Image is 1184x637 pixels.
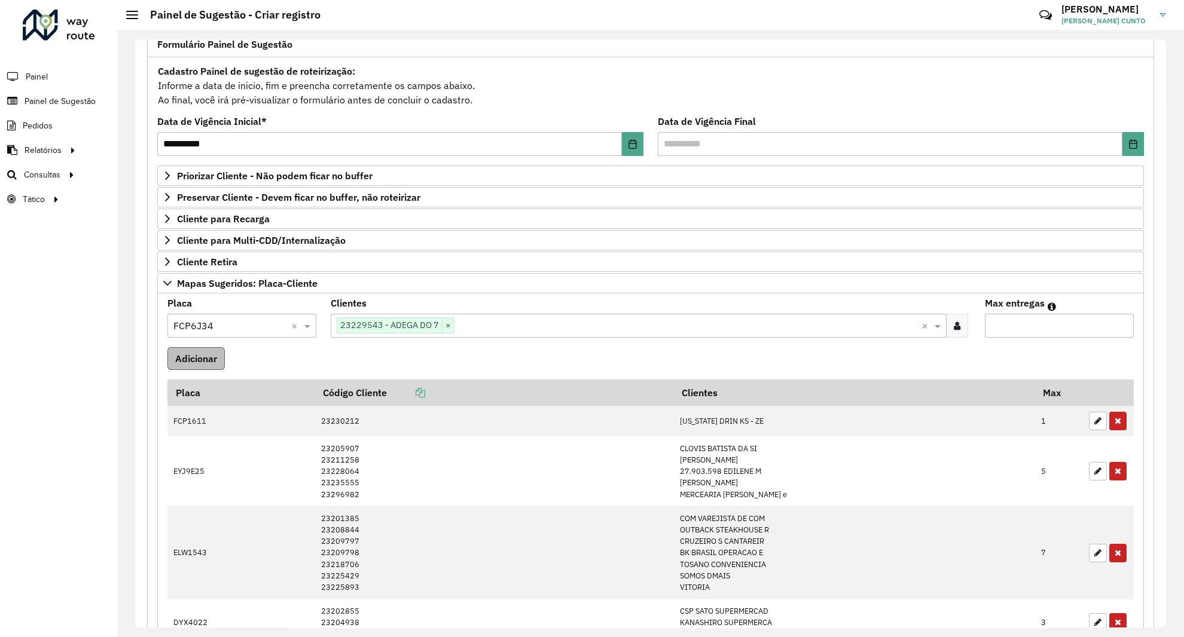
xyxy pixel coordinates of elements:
span: Clear all [291,318,301,333]
label: Placa [167,296,192,310]
a: Cliente Retira [157,252,1144,272]
td: 23205907 23211258 23228064 23235555 23296982 [315,436,673,506]
span: Formulário Painel de Sugestão [157,39,292,49]
button: Choose Date [622,132,643,156]
td: CLOVIS BATISTA DA SI [PERSON_NAME] 27.903.598 EDILENE M [PERSON_NAME] MERCEARIA [PERSON_NAME] e [673,436,1035,506]
label: Max entregas [985,296,1045,310]
a: Contato Rápido [1033,2,1058,28]
span: 23229543 - ADEGA DO 7 [337,318,442,332]
span: Painel [26,71,48,83]
a: Mapas Sugeridos: Placa-Cliente [157,273,1144,293]
td: EYJ9E25 [167,436,315,506]
label: Data de Vigência Final [658,114,756,128]
span: Painel de Sugestão [25,95,96,108]
strong: Cadastro Painel de sugestão de roteirização: [158,65,355,77]
td: 1 [1035,405,1083,436]
td: FCP1611 [167,405,315,436]
label: Clientes [331,296,367,310]
span: Clear all [921,318,932,333]
em: Máximo de clientes que serão colocados na mesma rota com os clientes informados [1048,302,1056,311]
td: ELW1543 [167,506,315,599]
span: Preservar Cliente - Devem ficar no buffer, não roteirizar [177,192,420,202]
a: Copiar [387,387,425,399]
th: Código Cliente [315,379,673,405]
span: [PERSON_NAME] CUNTO [1061,16,1151,26]
span: Mapas Sugeridos: Placa-Cliente [177,278,318,288]
td: 5 [1035,436,1083,506]
h2: Painel de Sugestão - Criar registro [138,8,321,22]
div: Informe a data de inicio, fim e preencha corretamente os campos abaixo. Ao final, você irá pré-vi... [157,63,1144,108]
span: × [442,318,454,333]
h3: [PERSON_NAME] [1061,4,1151,15]
span: Tático [23,193,45,206]
span: Relatórios [25,144,62,157]
button: Adicionar [167,347,225,370]
span: Cliente Retira [177,257,237,267]
a: Priorizar Cliente - Não podem ficar no buffer [157,166,1144,186]
span: Cliente para Recarga [177,214,270,223]
span: Cliente para Multi-CDD/Internalização [177,235,346,245]
th: Clientes [673,379,1035,405]
button: Choose Date [1122,132,1144,156]
th: Placa [167,379,315,405]
td: 23230212 [315,405,673,436]
td: COM VAREJISTA DE COM OUTBACK STEAKHOUSE R CRUZEIRO S CANTAREIR BK BRASIL OPERACAO E TOSANO CONVEN... [673,506,1035,599]
label: Data de Vigência Inicial [157,114,267,128]
td: [US_STATE] DRIN KS - ZE [673,405,1035,436]
td: 7 [1035,506,1083,599]
td: 23201385 23208844 23209797 23209798 23218706 23225429 23225893 [315,506,673,599]
a: Cliente para Recarga [157,209,1144,229]
a: Preservar Cliente - Devem ficar no buffer, não roteirizar [157,187,1144,207]
th: Max [1035,379,1083,405]
span: Priorizar Cliente - Não podem ficar no buffer [177,171,373,180]
span: Consultas [24,169,60,181]
a: Cliente para Multi-CDD/Internalização [157,230,1144,250]
span: Pedidos [23,120,53,132]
